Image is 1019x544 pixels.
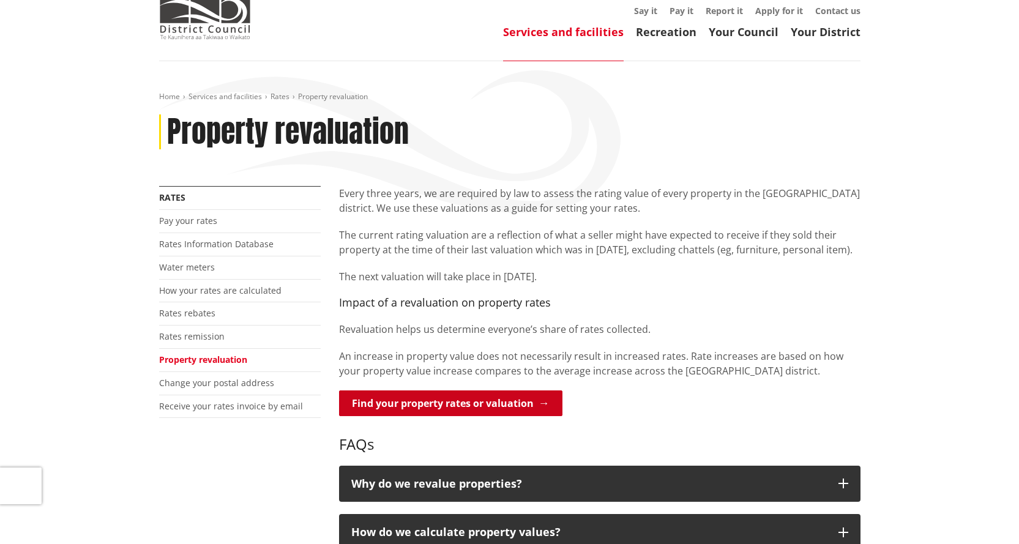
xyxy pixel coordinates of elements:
p: How do we calculate property values? [351,526,826,538]
a: Rates remission [159,330,225,342]
a: How your rates are calculated [159,285,282,296]
a: Say it [634,5,657,17]
a: Your Council [709,24,778,39]
a: Home [159,91,180,102]
h4: Impact of a revaluation on property rates [339,296,860,310]
h3: FAQs [339,418,860,453]
p: Revaluation helps us determine everyone’s share of rates collected. [339,322,860,337]
a: Rates [271,91,289,102]
p: Every three years, we are required by law to assess the rating value of every property in the [GE... [339,186,860,215]
nav: breadcrumb [159,92,860,102]
a: Find your property rates or valuation [339,390,562,416]
p: An increase in property value does not necessarily result in increased rates. Rate increases are ... [339,349,860,378]
a: Water meters [159,261,215,273]
a: Rates [159,192,185,203]
a: Contact us [815,5,860,17]
p: The current rating valuation are a reflection of what a seller might have expected to receive if ... [339,228,860,257]
h1: Property revaluation [167,114,409,150]
a: Change your postal address [159,377,274,389]
a: Rates Information Database [159,238,274,250]
a: Rates rebates [159,307,215,319]
p: Why do we revalue properties? [351,478,826,490]
a: Services and facilities [503,24,624,39]
a: Services and facilities [188,91,262,102]
a: Recreation [636,24,696,39]
a: Your District [791,24,860,39]
a: Pay your rates [159,215,217,226]
span: Property revaluation [298,91,368,102]
p: The next valuation will take place in [DATE]. [339,269,860,284]
a: Report it [706,5,743,17]
a: Apply for it [755,5,803,17]
a: Pay it [670,5,693,17]
iframe: Messenger Launcher [963,493,1007,537]
a: Property revaluation [159,354,247,365]
a: Receive your rates invoice by email [159,400,303,412]
button: Why do we revalue properties? [339,466,860,502]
